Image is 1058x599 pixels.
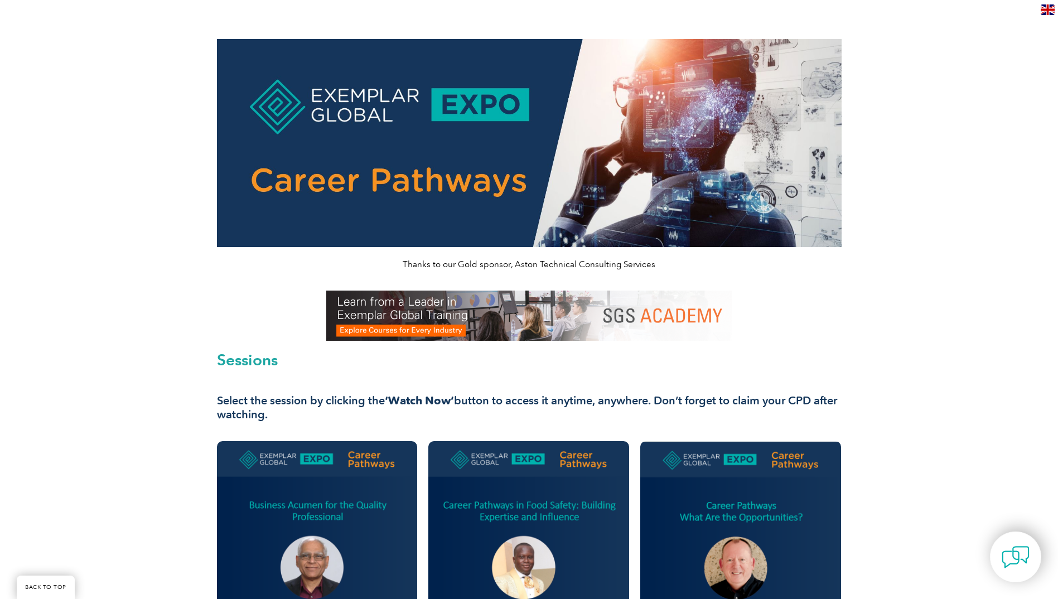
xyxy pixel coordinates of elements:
[385,394,454,407] strong: ‘Watch Now’
[217,352,842,368] h2: Sessions
[217,39,842,247] img: career pathways
[217,394,842,422] h3: Select the session by clicking the button to access it anytime, anywhere. Don’t forget to claim y...
[1002,543,1030,571] img: contact-chat.png
[217,258,842,270] p: Thanks to our Gold sponsor, Aston Technical Consulting Services
[1041,4,1055,15] img: en
[17,576,75,599] a: BACK TO TOP
[326,291,732,341] img: SGS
